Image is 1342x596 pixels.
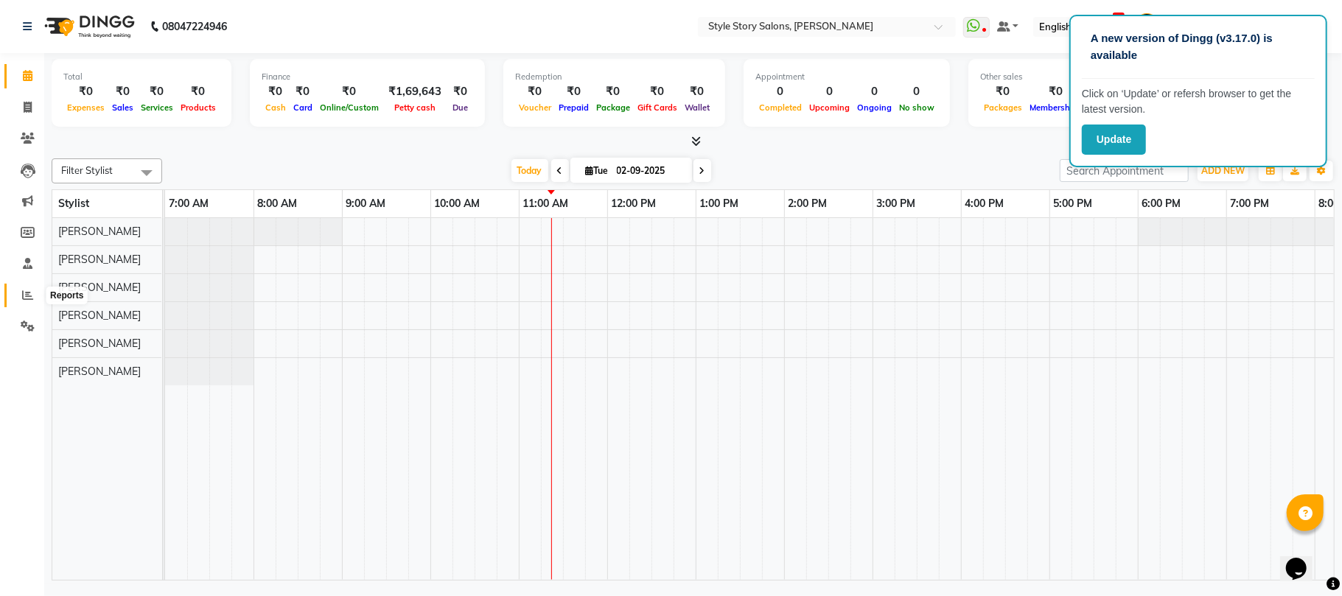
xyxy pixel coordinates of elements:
[980,83,1026,100] div: ₹0
[254,193,301,214] a: 8:00 AM
[382,83,447,100] div: ₹1,69,643
[853,102,895,113] span: Ongoing
[696,193,743,214] a: 1:00 PM
[1113,13,1125,23] span: 14
[58,225,141,238] span: [PERSON_NAME]
[1050,193,1097,214] a: 5:00 PM
[58,365,141,378] span: [PERSON_NAME]
[316,102,382,113] span: Online/Custom
[262,102,290,113] span: Cash
[162,6,227,47] b: 08047224946
[895,83,938,100] div: 0
[1198,161,1248,181] button: ADD NEW
[805,83,853,100] div: 0
[962,193,1008,214] a: 4:00 PM
[431,193,484,214] a: 10:00 AM
[58,281,141,294] span: [PERSON_NAME]
[262,83,290,100] div: ₹0
[681,83,713,100] div: ₹0
[177,83,220,100] div: ₹0
[1139,193,1185,214] a: 6:00 PM
[447,83,473,100] div: ₹0
[38,6,139,47] img: logo
[582,165,612,176] span: Tue
[63,102,108,113] span: Expenses
[515,102,555,113] span: Voucher
[137,83,177,100] div: ₹0
[391,102,439,113] span: Petty cash
[1060,159,1189,182] input: Search Appointment
[58,309,141,322] span: [PERSON_NAME]
[1280,537,1327,581] iframe: chat widget
[853,83,895,100] div: 0
[634,83,681,100] div: ₹0
[593,102,634,113] span: Package
[555,102,593,113] span: Prepaid
[608,193,660,214] a: 12:00 PM
[980,71,1219,83] div: Other sales
[1201,165,1245,176] span: ADD NEW
[805,102,853,113] span: Upcoming
[1134,13,1160,39] img: Nilofar Ali (HR Admin)
[290,102,316,113] span: Card
[511,159,548,182] span: Today
[1082,86,1315,117] p: Click on ‘Update’ or refersh browser to get the latest version.
[343,193,390,214] a: 9:00 AM
[46,287,87,304] div: Reports
[593,83,634,100] div: ₹0
[1082,125,1146,155] button: Update
[515,71,713,83] div: Redemption
[63,83,108,100] div: ₹0
[290,83,316,100] div: ₹0
[612,160,686,182] input: 2025-09-02
[449,102,472,113] span: Due
[755,83,805,100] div: 0
[58,253,141,266] span: [PERSON_NAME]
[1026,83,1086,100] div: ₹0
[61,164,113,176] span: Filter Stylist
[165,193,212,214] a: 7:00 AM
[520,193,573,214] a: 11:00 AM
[555,83,593,100] div: ₹0
[108,83,137,100] div: ₹0
[1026,102,1086,113] span: Memberships
[63,71,220,83] div: Total
[108,102,137,113] span: Sales
[262,71,473,83] div: Finance
[1227,193,1273,214] a: 7:00 PM
[785,193,831,214] a: 2:00 PM
[895,102,938,113] span: No show
[873,193,920,214] a: 3:00 PM
[980,102,1026,113] span: Packages
[316,83,382,100] div: ₹0
[755,102,805,113] span: Completed
[58,337,141,350] span: [PERSON_NAME]
[515,83,555,100] div: ₹0
[634,102,681,113] span: Gift Cards
[137,102,177,113] span: Services
[177,102,220,113] span: Products
[1091,30,1306,63] p: A new version of Dingg (v3.17.0) is available
[681,102,713,113] span: Wallet
[755,71,938,83] div: Appointment
[58,197,89,210] span: Stylist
